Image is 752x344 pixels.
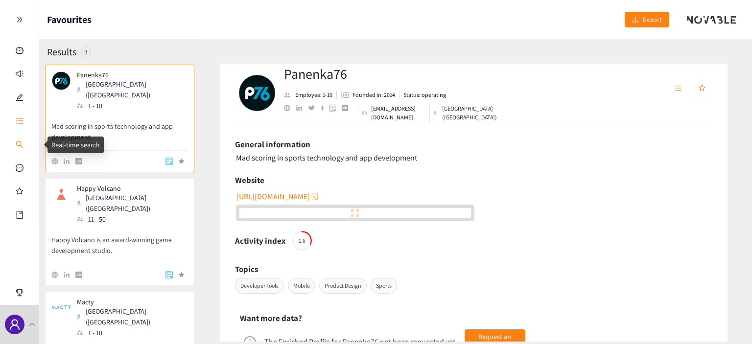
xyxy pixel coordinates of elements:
[329,104,342,112] a: google maps
[284,64,509,84] h2: Panenka76
[399,91,446,99] li: Status
[288,278,315,294] span: Mobile
[319,278,367,294] span: Product Design
[694,81,710,96] button: star
[632,16,639,24] span: download
[342,105,354,111] a: crunchbase
[284,105,296,111] a: website
[235,262,258,276] h6: Topics
[235,137,310,152] h6: General information
[403,91,446,99] p: Status: operating
[75,158,88,164] a: crunchbase
[321,105,330,111] a: facebook
[77,327,186,338] div: 1 - 10
[434,104,509,122] div: [GEOGRAPHIC_DATA] ([GEOGRAPHIC_DATA])
[77,306,186,327] div: [GEOGRAPHIC_DATA] ([GEOGRAPHIC_DATA])
[239,208,471,218] a: website
[16,284,23,304] span: trophy
[51,298,71,318] img: Snapshot of the Company's website
[371,104,426,122] p: [EMAIL_ADDRESS][DOMAIN_NAME]
[64,272,75,278] a: linkedin
[75,272,88,278] a: crunchbase
[284,91,337,99] li: Employees
[236,189,320,205] button: [URL][DOMAIN_NAME]
[9,319,21,330] span: user
[593,238,752,344] div: Chat Widget
[643,14,662,25] span: Export
[371,278,397,294] span: Sports
[77,184,180,192] p: Happy Volcano
[16,89,23,109] span: edit
[77,192,186,214] div: [GEOGRAPHIC_DATA] ([GEOGRAPHIC_DATA])
[51,111,188,142] p: Mad scoring in sports technology and app development
[16,206,23,226] span: book
[77,298,180,306] p: Macty
[51,225,188,256] p: Happy Volcano is an award-winning game development studio.
[295,91,332,99] p: Employee: 1-10
[51,71,71,91] img: Snapshot of the Company's website
[352,91,395,99] p: Founded in: 2014
[236,153,713,163] div: Mad scoring in sports technology and app development
[81,46,91,58] div: 3
[16,16,23,23] span: double-right
[240,311,302,325] h6: Want more data?
[337,91,399,99] li: Founded in year
[235,173,264,187] h6: Website
[292,238,312,244] span: 1.6
[77,214,186,225] div: 11 - 50
[235,278,284,294] span: Developer Tools
[77,79,186,100] div: [GEOGRAPHIC_DATA] ([GEOGRAPHIC_DATA])
[237,73,277,113] img: Company Logo
[77,100,186,111] div: 1 - 10
[235,233,286,248] h6: Activity index
[47,45,76,59] h2: Results
[16,66,23,85] span: sound
[308,105,320,110] a: twitter
[64,159,75,164] a: linkedin
[51,140,100,149] a: Real-time search
[236,190,310,203] span: [URL][DOMAIN_NAME]
[296,105,308,111] a: linkedin
[625,12,669,27] button: downloadExport
[16,113,23,132] span: unordered-list
[675,85,681,92] span: unordered-list
[699,85,705,92] span: star
[51,158,64,164] a: website
[77,71,180,79] p: Panenka76
[51,272,64,278] a: website
[51,184,71,204] img: Snapshot of the Company's website
[670,81,686,96] button: unordered-list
